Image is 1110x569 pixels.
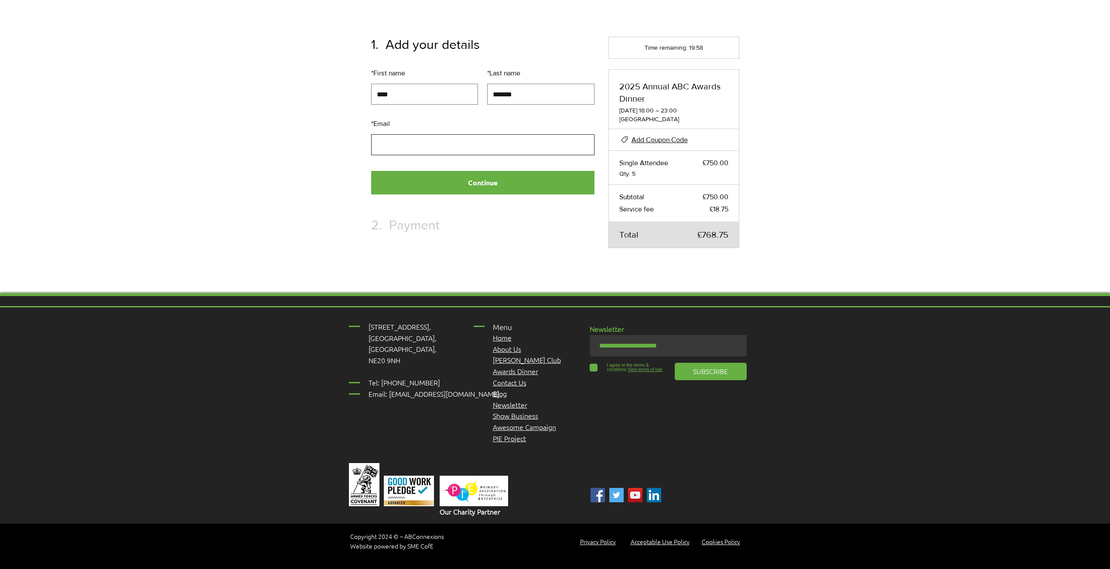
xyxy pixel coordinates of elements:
span: 1. [371,37,379,52]
a: Acceptable Use Policy [631,537,690,546]
span: £768.75 [697,228,728,241]
span: Subtotal [619,192,644,202]
h1: Payment [371,217,440,233]
a: Privacy Policy [580,537,616,546]
button: Add Coupon Code [619,136,688,143]
label: Email [371,119,594,129]
img: ABC [591,488,605,502]
span: [DATE] 18:00 – 23:00 [619,106,728,115]
span: £750.00 [703,158,728,168]
span: [GEOGRAPHIC_DATA], [369,344,437,354]
span: Our Charity Partner [440,507,500,516]
span: Newsletter [590,324,624,334]
img: YouTube [628,488,642,502]
span: Add Coupon Code [632,136,688,143]
span: [GEOGRAPHIC_DATA] [619,115,728,124]
a: View terms of use [627,367,663,372]
img: ABC [609,488,624,502]
span: Tel: [PHONE_NUMBER] Email: [EMAIL_ADDRESS][DOMAIN_NAME] [369,378,499,399]
a: Contact Us [493,378,526,387]
span: View terms of use [628,367,662,372]
a: [PERSON_NAME] Club [493,355,561,365]
h2: 2025 Annual ABC Awards Dinner [619,80,728,105]
img: Linked In [647,488,661,502]
a: Cookies Policy [702,537,740,546]
span: £18.75 [710,204,728,215]
a: Blog [493,388,507,398]
button: SUBSCRIBE [675,363,747,380]
span: Time remaining: 19:58 [645,44,703,51]
span: 2. [371,217,382,233]
label: First name [371,68,478,78]
span: Total [619,228,639,241]
span: [STREET_ADDRESS], [369,322,431,331]
a: Copyright 2024 © – ABConnexions [350,532,444,541]
ul: Social Bar [591,488,661,502]
a: Home [493,333,512,342]
a: Show Business [493,411,538,420]
span: Awesome Campaign [493,422,556,432]
a: Awards Dinner [493,366,538,376]
h1: Add your details [371,37,480,52]
span: NE20 9NH [369,355,400,365]
span: SUBSCRIBE [693,366,728,376]
button: Continue [371,171,594,194]
span: Menu [493,322,512,332]
a: PIE Project [493,433,526,443]
span: Website powered by SME CofE [350,542,434,550]
span: Service fee [619,204,654,215]
span: £750.00 [703,192,728,202]
a: Newsletter [493,400,527,409]
label: Last name [487,68,594,78]
a: About Us [493,344,521,354]
span: I agree to the terms & conditions [607,363,649,372]
span: Qty: 5 [619,170,728,177]
span: Single Attendee [619,158,668,168]
span: [GEOGRAPHIC_DATA], [369,333,437,343]
div: Ticket type: Single Attendee, Price: £150.00, Qty: 5 [609,151,739,185]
